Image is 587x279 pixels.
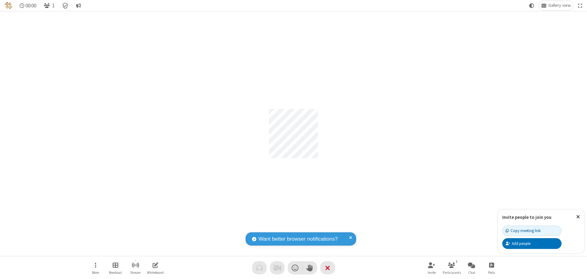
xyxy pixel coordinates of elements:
[60,1,71,10] div: Meeting details Encryption enabled
[146,259,165,277] button: Open shared whiteboard
[506,228,541,234] div: Copy meeting link
[422,259,441,277] button: Invite participants (Alt+I)
[92,271,99,274] span: More
[502,238,562,249] button: Add people
[320,261,335,274] button: End or leave meeting
[539,1,573,10] button: Change layout
[106,259,125,277] button: Manage Breakout Rooms
[468,271,475,274] span: Chat
[270,261,285,274] button: Video
[527,1,537,10] button: Using system theme
[302,261,317,274] button: Raise hand
[572,209,585,224] button: Close popover
[252,261,267,274] button: Audio problem - check your Internet connection or call by phone
[288,261,302,274] button: Send a reaction
[482,259,501,277] button: Open poll
[488,271,495,274] span: Polls
[147,271,164,274] span: Whiteboard
[41,1,57,10] button: Open participant list
[5,2,12,9] img: QA Selenium DO NOT DELETE OR CHANGE
[443,271,461,274] span: Participants
[442,259,461,277] button: Open participant list
[259,235,338,243] span: Want better browser notifications?
[454,259,459,264] div: 1
[109,271,122,274] span: Breakout
[502,226,562,236] button: Copy meeting link
[462,259,481,277] button: Open chat
[130,271,141,274] span: Stream
[17,1,39,10] div: Timer
[52,3,55,9] span: 1
[428,271,436,274] span: Invite
[548,3,571,8] span: Gallery view
[25,3,36,9] span: 00:00
[126,259,145,277] button: Start streaming
[502,214,551,220] label: Invite people to join you
[576,1,585,10] button: Fullscreen
[73,1,83,10] button: Conversation
[86,259,105,277] button: Open menu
